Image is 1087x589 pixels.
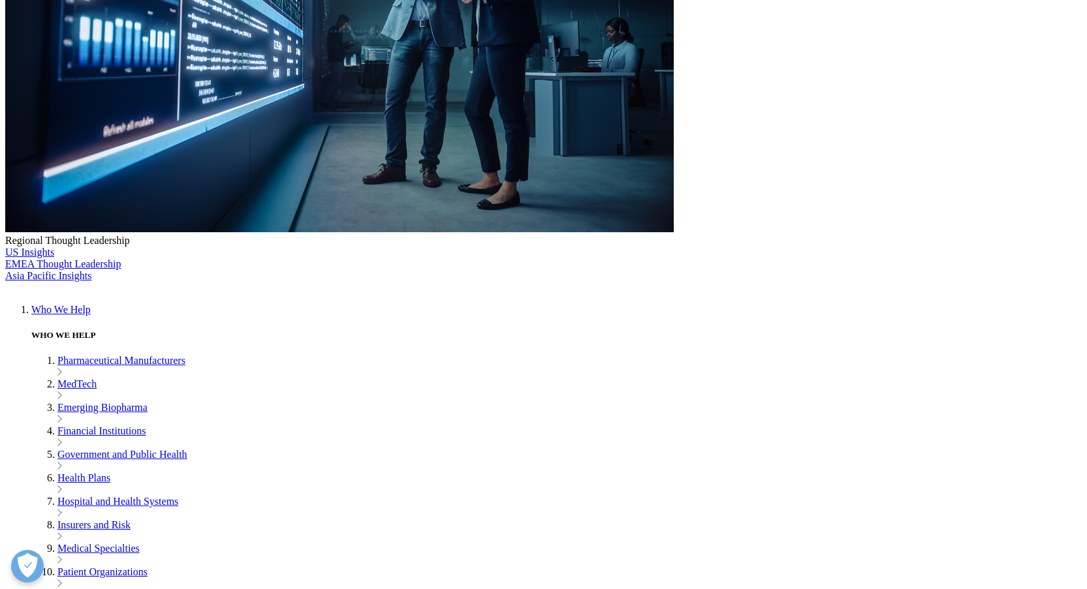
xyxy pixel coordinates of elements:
button: Open Preferences [11,550,44,582]
a: Health Plans [57,472,110,483]
div: Regional Thought Leadership [5,235,1082,247]
a: Pharmaceutical Manufacturers [57,355,185,366]
a: Financial Institutions [57,425,146,436]
a: Government and Public Health [57,449,187,460]
a: MedTech [57,378,97,389]
a: EMEA Thought Leadership [5,258,121,269]
a: US Insights [5,247,54,258]
a: Medical Specialties [57,543,140,554]
a: Patient Organizations [57,566,148,577]
a: Hospital and Health Systems [57,496,178,507]
a: Insurers and Risk [57,519,131,530]
a: Who We Help [31,304,91,315]
a: Emerging Biopharma [57,402,148,413]
h5: WHO WE HELP [31,330,1082,340]
a: Asia Pacific Insights [5,270,91,281]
